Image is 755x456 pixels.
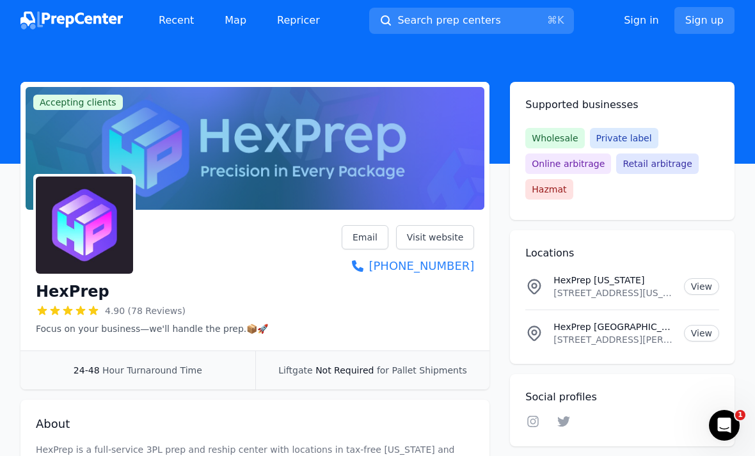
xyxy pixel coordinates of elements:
span: for Pallet Shipments [377,365,467,375]
span: 1 [735,410,745,420]
a: Sign up [674,7,735,34]
span: Hazmat [525,179,573,200]
span: Wholesale [525,128,584,148]
span: Private label [590,128,658,148]
p: HexPrep [GEOGRAPHIC_DATA] [553,320,673,333]
span: 4.90 (78 Reviews) [105,304,186,317]
a: Visit website [396,225,475,249]
button: Search prep centers⌘K [369,8,574,34]
img: PrepCenter [20,12,123,29]
a: Recent [148,8,204,33]
a: View [684,278,719,295]
span: 24-48 [74,365,100,375]
a: View [684,325,719,342]
a: Sign in [624,13,659,28]
span: Liftgate [278,365,312,375]
h1: HexPrep [36,281,109,302]
a: Map [214,8,257,33]
p: [STREET_ADDRESS][US_STATE] [553,287,673,299]
h2: Social profiles [525,389,719,405]
span: Accepting clients [33,95,123,110]
iframe: Intercom live chat [709,410,740,441]
a: Repricer [267,8,330,33]
kbd: ⌘ [547,14,557,26]
p: HexPrep [US_STATE] [553,274,673,287]
p: Focus on your business—we'll handle the prep.📦🚀 [36,322,268,335]
h2: Supported businesses [525,97,719,113]
span: Online arbitrage [525,153,611,174]
span: Retail arbitrage [616,153,698,174]
span: Hour Turnaround Time [102,365,202,375]
a: Email [342,225,388,249]
span: Not Required [315,365,374,375]
h2: Locations [525,246,719,261]
a: [PHONE_NUMBER] [342,257,474,275]
span: Search prep centers [397,13,500,28]
p: [STREET_ADDRESS][PERSON_NAME][US_STATE] [553,333,673,346]
img: HexPrep [36,177,133,274]
kbd: K [557,14,564,26]
h2: About [36,415,474,433]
